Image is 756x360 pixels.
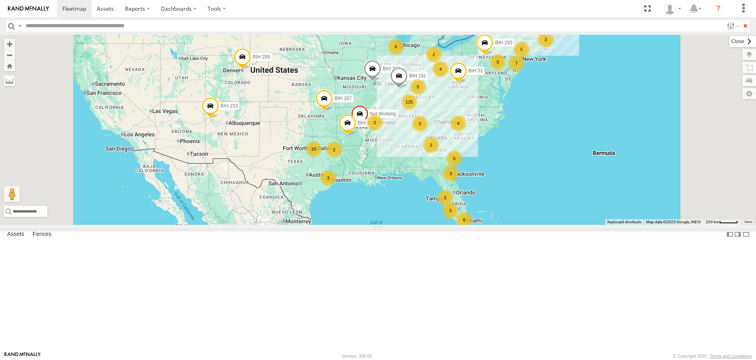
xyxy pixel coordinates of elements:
[4,75,15,86] label: Measure
[724,20,741,32] label: Search Filter Options
[335,96,352,102] span: BIH 267
[8,6,49,11] img: rand-logo.svg
[253,55,270,60] span: BIH 259
[443,166,459,181] div: 3
[4,39,15,49] button: Zoom in
[743,88,756,99] label: Map Settings
[358,121,375,126] span: BIH 100
[433,61,448,77] div: 4
[367,115,383,130] div: 2
[514,41,529,57] div: 5
[437,190,453,205] div: 5
[607,219,641,225] button: Keyboard shortcuts
[734,229,742,240] label: Dock Summary Table to the Right
[446,151,462,166] div: 5
[4,352,41,360] a: Visit our Website
[726,229,734,240] label: Dock Summary Table to the Left
[706,220,719,224] span: 200 km
[508,55,524,71] div: 7
[490,54,506,70] div: 5
[646,220,701,224] span: Map data ©2025 Google, INEGI
[661,3,684,15] div: Nele .
[320,170,336,186] div: 3
[342,354,372,358] div: Version: 306.00
[456,212,472,228] div: 6
[742,229,750,240] label: Hide Summary Table
[410,79,426,95] div: 5
[388,39,404,55] div: 6
[4,186,20,202] button: Drag Pegman onto the map to open Street View
[710,354,752,358] a: Terms and Conditions
[383,66,400,72] span: BIH 253
[469,68,483,74] span: BIH 51
[3,229,28,240] label: Assets
[744,220,752,223] a: Terms (opens in new tab)
[17,20,23,32] label: Search Query
[495,40,512,46] span: BIH 255
[401,94,417,110] div: 125
[221,104,238,109] span: BIH 233
[703,219,740,225] button: Map Scale: 200 km per 43 pixels
[423,137,439,153] div: 2
[450,115,466,131] div: 4
[326,142,342,158] div: 2
[409,73,426,79] span: BIH 181
[426,47,442,62] div: 2
[4,49,15,60] button: Zoom out
[673,354,752,358] div: © Copyright 2025 -
[442,203,458,219] div: 3
[538,32,554,47] div: 3
[712,2,725,15] i: ?
[306,141,321,157] div: 10
[370,111,396,117] span: Not Working
[4,60,15,71] button: Zoom Home
[29,229,55,240] label: Fences
[412,116,428,132] div: 3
